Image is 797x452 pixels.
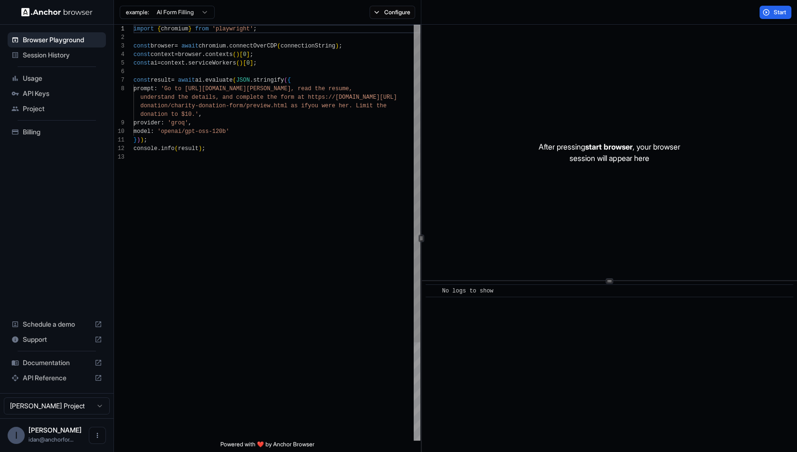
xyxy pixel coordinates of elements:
[195,26,209,32] span: from
[23,335,91,344] span: Support
[154,85,157,92] span: :
[114,42,124,50] div: 3
[114,50,124,59] div: 4
[157,128,229,135] span: 'openai/gpt-oss-120b'
[430,286,435,296] span: ​
[28,426,82,434] span: Idan Raman
[23,320,91,329] span: Schedule a demo
[157,60,161,66] span: =
[236,60,239,66] span: (
[370,6,416,19] button: Configure
[161,145,175,152] span: info
[133,60,151,66] span: const
[8,427,25,444] div: I
[199,145,202,152] span: )
[151,60,157,66] span: ai
[133,26,154,32] span: import
[140,137,143,143] span: )
[226,43,229,49] span: .
[21,8,93,17] img: Anchor Logo
[8,370,106,386] div: API Reference
[539,141,680,164] p: After pressing , your browser session will appear here
[114,119,124,127] div: 9
[239,60,243,66] span: )
[133,120,161,126] span: provider
[28,436,74,443] span: idan@anchorforge.io
[161,120,164,126] span: :
[114,153,124,161] div: 13
[195,77,202,84] span: ai
[8,124,106,140] div: Billing
[243,51,246,58] span: 0
[151,128,154,135] span: :
[133,85,154,92] span: prompt
[229,43,277,49] span: connectOverCDP
[759,6,791,19] button: Start
[174,51,178,58] span: =
[114,76,124,85] div: 7
[137,137,140,143] span: )
[157,26,161,32] span: {
[311,94,397,101] span: ttps://[DOMAIN_NAME][URL]
[188,60,236,66] span: serviceWorkers
[23,104,102,113] span: Project
[233,51,236,58] span: (
[253,60,256,66] span: ;
[114,136,124,144] div: 11
[114,33,124,42] div: 2
[188,120,191,126] span: ,
[114,144,124,153] div: 12
[247,60,250,66] span: 0
[188,26,191,32] span: }
[133,145,157,152] span: console
[23,127,102,137] span: Billing
[253,26,256,32] span: ;
[126,9,149,16] span: example:
[287,77,291,84] span: {
[181,43,199,49] span: await
[114,67,124,76] div: 6
[212,26,253,32] span: 'playwright'
[151,51,174,58] span: context
[250,60,253,66] span: ]
[250,77,253,84] span: .
[202,145,205,152] span: ;
[23,74,102,83] span: Usage
[205,51,233,58] span: contexts
[171,77,174,84] span: =
[8,317,106,332] div: Schedule a demo
[178,51,202,58] span: browser
[8,332,106,347] div: Support
[8,86,106,101] div: API Keys
[8,101,106,116] div: Project
[161,60,185,66] span: context
[304,85,352,92] span: ad the resume,
[168,120,188,126] span: 'groq'
[178,145,199,152] span: result
[199,111,202,118] span: ,
[202,51,205,58] span: .
[151,43,174,49] span: browser
[247,51,250,58] span: ]
[281,43,335,49] span: connectionString
[157,145,161,152] span: .
[202,77,205,84] span: .
[243,60,246,66] span: [
[23,89,102,98] span: API Keys
[89,427,106,444] button: Open menu
[161,26,189,32] span: chromium
[284,77,287,84] span: (
[239,51,243,58] span: [
[178,77,195,84] span: await
[133,137,137,143] span: }
[8,47,106,63] div: Session History
[233,77,236,84] span: (
[23,373,91,383] span: API Reference
[253,77,284,84] span: stringify
[174,43,178,49] span: =
[185,60,188,66] span: .
[277,43,281,49] span: (
[144,137,147,143] span: ;
[585,142,633,151] span: start browser
[140,111,198,118] span: donation to $10.'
